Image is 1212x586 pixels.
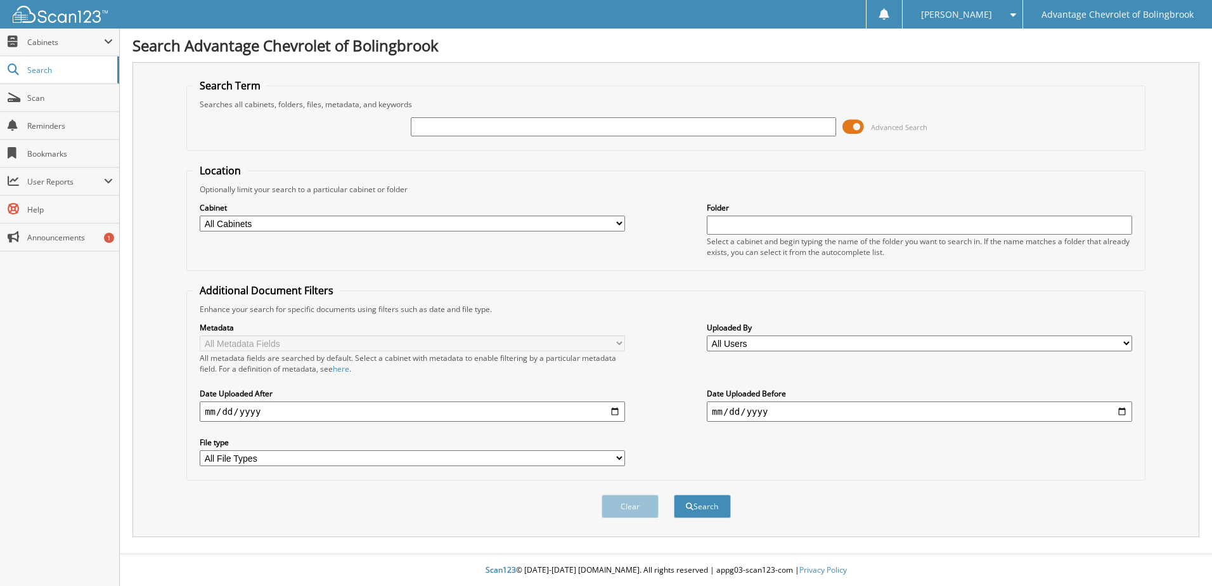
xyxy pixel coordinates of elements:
[333,363,349,374] a: here
[200,353,625,374] div: All metadata fields are searched by default. Select a cabinet with metadata to enable filtering b...
[200,437,625,448] label: File type
[921,11,992,18] span: [PERSON_NAME]
[120,555,1212,586] div: © [DATE]-[DATE] [DOMAIN_NAME]. All rights reserved | appg03-scan123-com |
[193,304,1138,315] div: Enhance your search for specific documents using filters such as date and file type.
[27,93,113,103] span: Scan
[132,35,1199,56] h1: Search Advantage Chevrolet of Bolingbrook
[27,204,113,215] span: Help
[27,65,111,75] span: Search
[193,79,267,93] legend: Search Term
[104,233,114,243] div: 1
[707,202,1132,213] label: Folder
[200,322,625,333] label: Metadata
[27,37,104,48] span: Cabinets
[200,202,625,213] label: Cabinet
[200,388,625,399] label: Date Uploaded After
[193,99,1138,110] div: Searches all cabinets, folders, files, metadata, and keywords
[871,122,927,132] span: Advanced Search
[707,322,1132,333] label: Uploaded By
[707,236,1132,257] div: Select a cabinet and begin typing the name of the folder you want to search in. If the name match...
[707,401,1132,422] input: end
[27,232,113,243] span: Announcements
[799,564,847,575] a: Privacy Policy
[200,401,625,422] input: start
[13,6,108,23] img: scan123-logo-white.svg
[27,176,104,187] span: User Reports
[193,283,340,297] legend: Additional Document Filters
[674,495,731,518] button: Search
[1041,11,1194,18] span: Advantage Chevrolet of Bolingbrook
[602,495,659,518] button: Clear
[486,564,516,575] span: Scan123
[193,184,1138,195] div: Optionally limit your search to a particular cabinet or folder
[1149,525,1212,586] iframe: Chat Widget
[27,120,113,131] span: Reminders
[707,388,1132,399] label: Date Uploaded Before
[193,164,247,178] legend: Location
[27,148,113,159] span: Bookmarks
